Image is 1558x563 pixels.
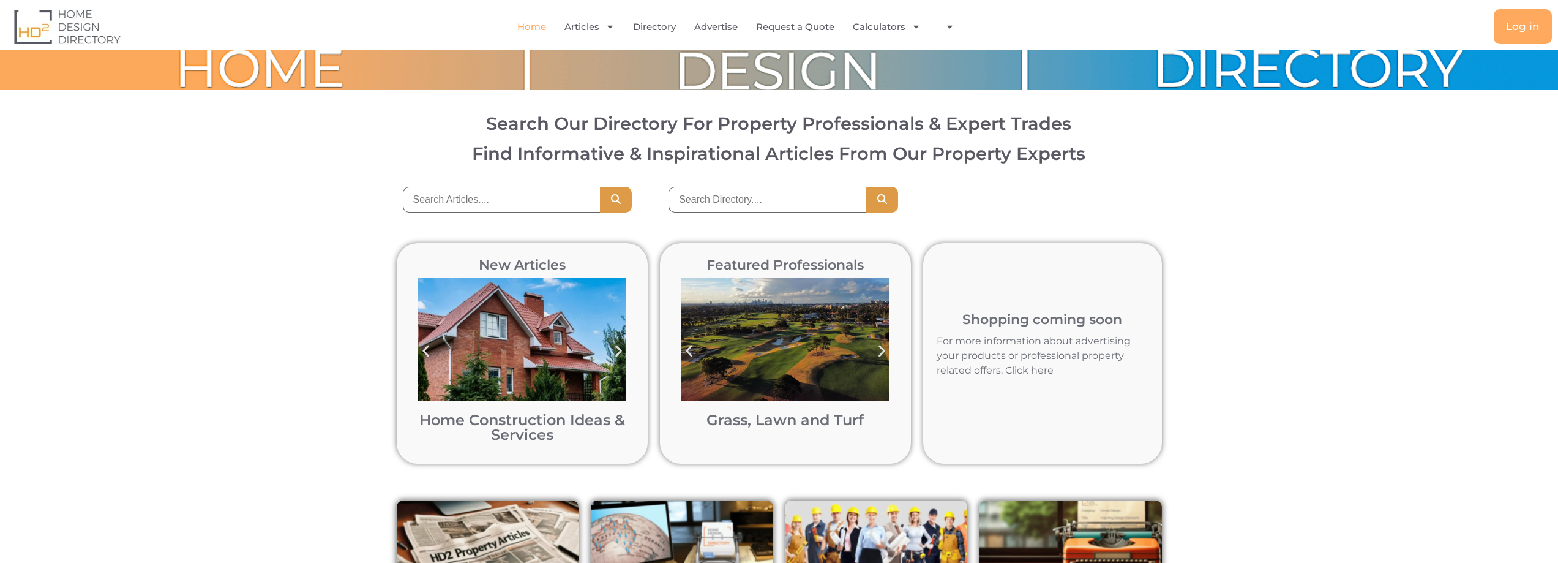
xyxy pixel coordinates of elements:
input: Search Directory.... [669,187,866,213]
a: Directory [633,13,676,41]
div: Previous slide [412,338,440,365]
div: Next slide [605,338,632,365]
a: Request a Quote [756,13,834,41]
a: Log in [1494,9,1552,44]
a: Home [517,13,546,41]
h3: Find Informative & Inspirational Articles From Our Property Experts [28,145,1530,162]
a: Articles [564,13,615,41]
div: Previous slide [675,338,703,365]
div: 1 / 12 [412,272,632,448]
h2: Search Our Directory For Property Professionals & Expert Trades [28,115,1530,132]
input: Search Articles.... [403,187,601,213]
div: Next slide [868,338,896,365]
button: Search [600,187,632,213]
a: Grass, Lawn and Turf [706,411,864,429]
a: Home Construction Ideas & Services [419,411,625,444]
a: Advertise [694,13,738,41]
a: Calculators [853,13,921,41]
h2: Featured Professionals [675,259,896,272]
div: 1 / 12 [675,272,896,448]
img: Bonnie Doon Golf Club in Sydney post turf pigment [681,278,889,401]
nav: Menu [315,13,1166,41]
h2: New Articles [412,259,632,272]
span: Log in [1506,21,1540,32]
button: Search [866,187,898,213]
